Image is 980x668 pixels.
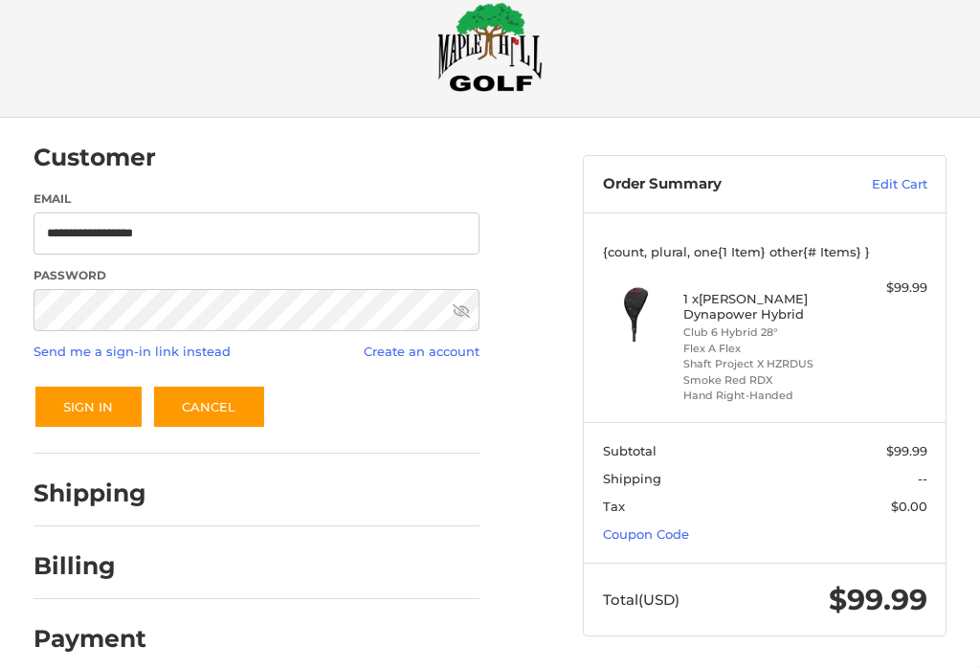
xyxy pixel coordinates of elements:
span: $0.00 [891,499,927,514]
button: Sign In [33,385,144,429]
a: Send me a sign-in link instead [33,344,231,359]
span: $99.99 [829,582,927,617]
h2: Customer [33,143,156,172]
img: Maple Hill Golf [437,2,543,92]
span: Tax [603,499,625,514]
h3: {count, plural, one{1 Item} other{# Items} } [603,244,927,259]
h2: Payment [33,624,146,654]
span: Subtotal [603,443,657,458]
label: Email [33,190,480,208]
h2: Shipping [33,479,146,508]
span: Total (USD) [603,590,679,609]
a: Cancel [152,385,266,429]
li: Club 6 Hybrid 28° [683,324,841,341]
a: Edit Cart [824,175,927,194]
div: $99.99 [846,278,927,298]
h4: 1 x [PERSON_NAME] Dynapower Hybrid [683,291,841,323]
a: Coupon Code [603,526,689,542]
h3: Order Summary [603,175,824,194]
h2: Billing [33,551,145,581]
span: -- [918,471,927,486]
li: Flex A Flex [683,341,841,357]
span: $99.99 [886,443,927,458]
span: Shipping [603,471,661,486]
label: Password [33,267,480,284]
li: Shaft Project X HZRDUS Smoke Red RDX [683,356,841,388]
li: Hand Right-Handed [683,388,841,404]
a: Create an account [364,344,479,359]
